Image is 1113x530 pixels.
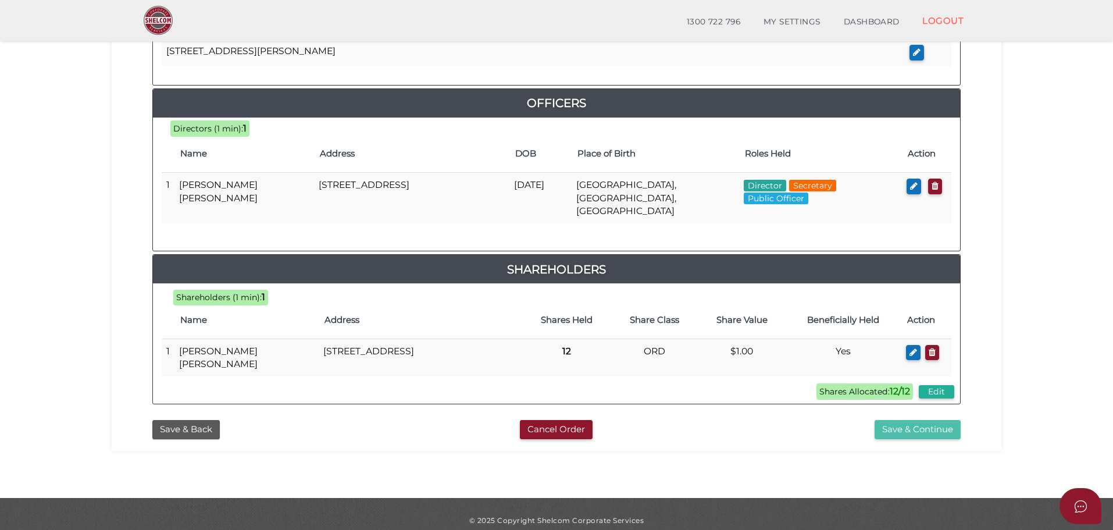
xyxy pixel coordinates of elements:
a: Officers [153,94,960,112]
td: Yes [786,339,901,376]
button: Open asap [1060,488,1101,524]
button: Cancel Order [520,420,593,439]
span: Shareholders (1 min): [176,292,262,303]
a: LOGOUT [911,9,975,33]
h4: Shares Held [528,315,605,325]
span: Director [744,180,786,191]
h4: Roles Held [745,149,897,159]
a: Shareholders [153,260,960,279]
td: 1 [162,173,174,223]
td: 1 [162,339,174,376]
button: Save & Back [152,420,220,439]
td: ORD [611,339,698,376]
a: MY SETTINGS [752,10,832,34]
td: [PERSON_NAME] [PERSON_NAME] [174,339,319,376]
button: Edit [919,385,954,399]
td: [STREET_ADDRESS] [314,173,509,223]
h4: Share Value [704,315,780,325]
span: Secretary [789,180,836,191]
h4: Action [908,149,946,159]
h4: Name [180,149,308,159]
h4: Place of Birth [577,149,733,159]
div: © 2025 Copyright Shelcom Corporate Services [120,515,993,525]
td: [STREET_ADDRESS][PERSON_NAME] [162,39,905,66]
button: Save & Continue [875,420,961,439]
h4: Action [907,315,946,325]
h4: Address [324,315,516,325]
h4: Address [320,149,504,159]
span: Public Officer [744,193,808,204]
td: [PERSON_NAME] [PERSON_NAME] [174,173,314,223]
td: $1.00 [698,339,786,376]
h4: Beneficially Held [791,315,896,325]
b: 12/12 [890,386,910,397]
a: 1300 722 796 [675,10,752,34]
h4: Name [180,315,313,325]
h4: Share Class [616,315,692,325]
a: DASHBOARD [832,10,911,34]
h4: DOB [515,149,566,159]
td: [STREET_ADDRESS] [319,339,522,376]
td: [DATE] [509,173,572,223]
b: 1 [262,291,265,303]
b: 1 [243,123,247,134]
span: Directors (1 min): [173,123,243,134]
span: Shares Allocated: [816,383,913,400]
b: 12 [562,346,571,357]
td: [GEOGRAPHIC_DATA], [GEOGRAPHIC_DATA], [GEOGRAPHIC_DATA] [572,173,739,223]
